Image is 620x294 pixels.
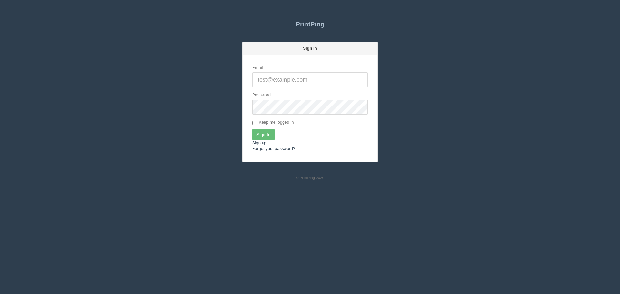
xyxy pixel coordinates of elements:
a: PrintPing [242,16,378,32]
label: Email [252,65,263,71]
label: Password [252,92,271,98]
input: test@example.com [252,72,368,87]
input: Keep me logged in [252,121,256,125]
a: Sign up [252,140,266,145]
a: Forgot your password? [252,146,295,151]
strong: Sign in [303,46,317,51]
label: Keep me logged in [252,119,294,126]
input: Sign In [252,129,275,140]
small: © PrintPing 2020 [296,176,325,180]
